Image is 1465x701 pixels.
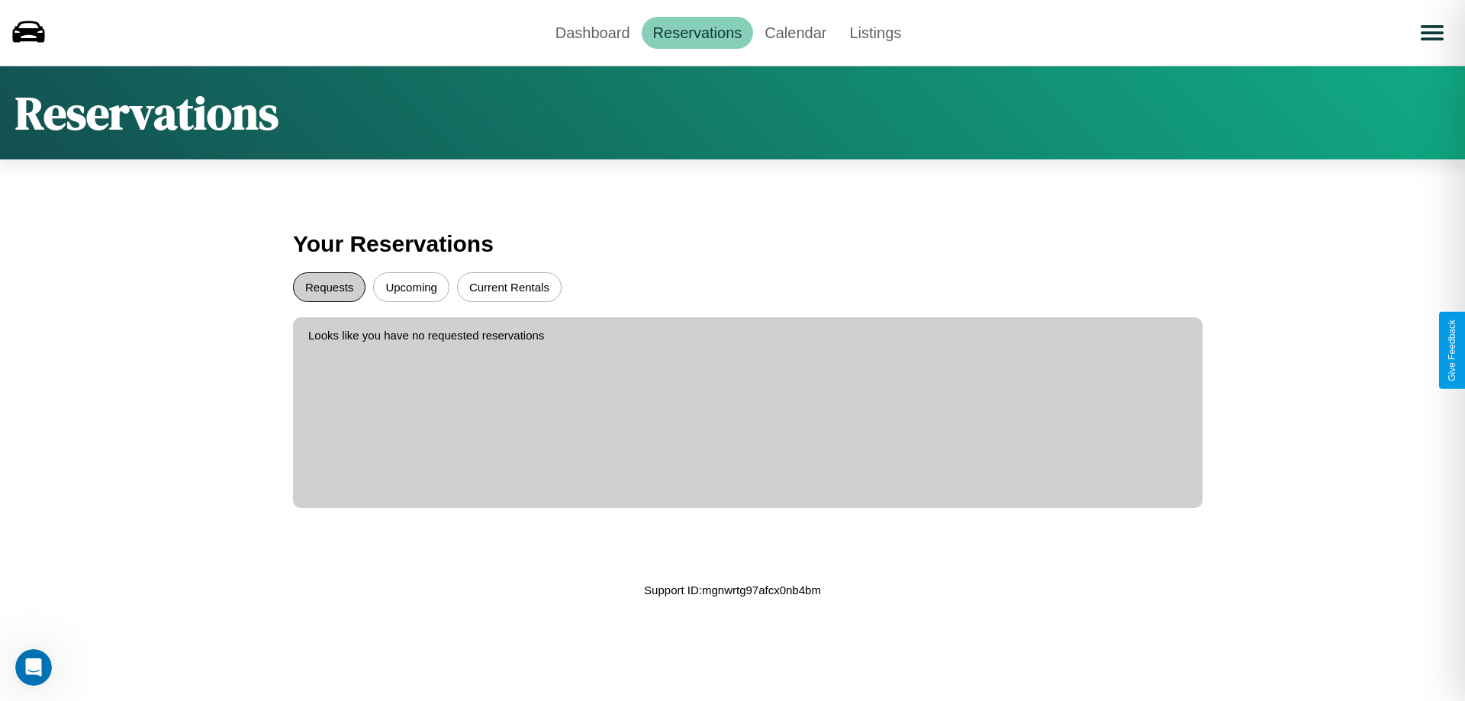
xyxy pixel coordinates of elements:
[308,325,1187,346] p: Looks like you have no requested reservations
[1411,11,1454,54] button: Open menu
[642,17,754,49] a: Reservations
[644,580,821,600] p: Support ID: mgnwrtg97afcx0nb4bm
[373,272,449,302] button: Upcoming
[15,82,279,144] h1: Reservations
[293,223,1172,265] h3: Your Reservations
[544,17,642,49] a: Dashboard
[293,272,365,302] button: Requests
[457,272,562,302] button: Current Rentals
[1447,320,1457,381] div: Give Feedback
[838,17,913,49] a: Listings
[15,649,52,686] iframe: Intercom live chat
[753,17,838,49] a: Calendar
